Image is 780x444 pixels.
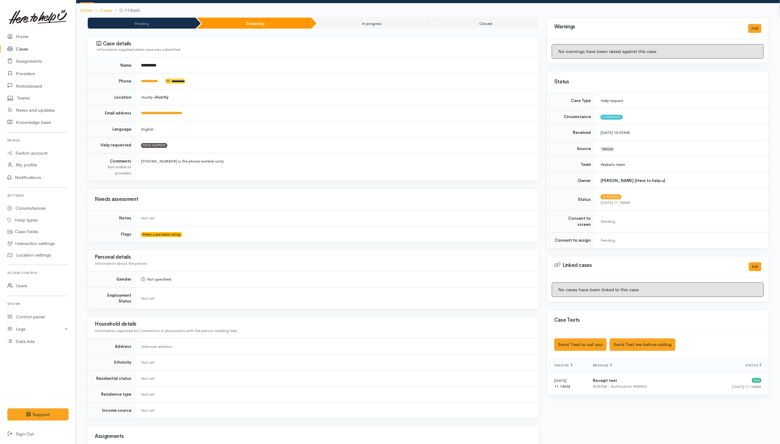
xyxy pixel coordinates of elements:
h3: Linked cases [554,262,742,268]
span: Huntly » [141,95,168,100]
h3: Assignments [95,434,532,439]
td: Team [547,157,596,173]
div: No cases have been linked to this case [552,282,764,297]
button: Send Text me before calling [610,338,675,351]
h3: Needs assessment [95,197,532,202]
td: Name [87,58,136,73]
div: [DATE] 11:14AM [703,384,761,390]
div: Not set [141,215,532,221]
h3: Status [554,79,761,85]
td: Residence type [87,386,136,403]
span: Community [601,115,623,120]
span: Waikato team [601,162,625,167]
b: Huntly [155,95,168,100]
td: Status [547,189,596,211]
h3: Household details [95,321,532,327]
span: Not specified [141,277,171,282]
td: Circumstance [547,109,596,125]
span: Created [554,363,573,367]
h3: Case details [97,41,532,47]
div: [DATE] 11:18AM [601,200,761,206]
span: Not set [141,296,154,301]
li: C-118666 [112,7,140,14]
li: Screening [197,18,311,29]
h3: Case Texts [554,317,761,323]
h3: Personal details [95,254,532,260]
button: Send Tried to call you [554,338,607,351]
td: Language [87,121,136,137]
a: Home [80,7,92,14]
td: Owner [547,173,596,189]
span: Not set [141,376,154,381]
td: Flags [87,226,136,242]
div: Not visible to providers [95,164,131,176]
td: Location [87,89,136,105]
td: Income source [87,402,136,418]
span: Message [593,363,612,367]
div: Pending [601,219,761,225]
td: Address [87,338,136,355]
td: Phone [87,73,136,89]
td: Help requested [87,137,136,153]
span: Screening [601,194,622,199]
span: FOOD SUPPORT [141,143,167,148]
span: Status [745,363,761,367]
div: Unknown address [141,344,532,350]
div: No warnings have been raised against this case [552,44,764,59]
td: Help request [596,93,769,109]
td: [DATE] 11:14AM [547,372,588,395]
td: Email address [87,105,136,121]
td: Case Type [547,93,596,109]
button: Edit [749,262,761,271]
span: Information about the person [95,261,147,266]
td: Residential status [87,370,136,386]
li: In progress [313,18,429,29]
a: Cases [100,7,112,14]
span: Not set [141,392,154,397]
div: Sent [752,378,761,383]
td: Source [547,141,596,157]
time: [DATE] 10:07AM [601,130,630,135]
b: [PERSON_NAME] (Here to help u) [601,178,665,183]
div: #64754 - Notification:#86922 [593,383,693,390]
b: Receipt text [593,378,617,383]
span: Prefers a text before calling [141,232,182,237]
div: Information supplied when case was submitted [97,47,532,53]
span: Not set [141,360,154,365]
li: Closed [430,18,539,29]
button: Add [748,24,761,33]
h6: Settings [7,191,69,200]
td: Gender [87,271,136,288]
h6: Profile [7,136,69,145]
h6: System [7,300,69,308]
h3: Warnings [554,24,741,30]
h6: Access control [7,269,69,277]
td: [PHONE_NUMBER] is the phone number sorry [136,153,539,181]
td: Received [547,125,596,141]
td: Comments [87,153,136,181]
span: Information captured by Connectors in discussions with the person needing help [95,328,237,333]
nav: breadcrumb [76,3,780,18]
span: Website [601,147,615,152]
td: Ethnicity [87,355,136,371]
button: Support [7,408,69,421]
li: Pending [88,18,196,29]
div: Pending [601,237,761,243]
td: Notes [87,210,136,226]
td: Employment Status [87,287,136,309]
td: Consent to screen [547,211,596,232]
span: Not set [141,408,154,413]
td: English [136,121,539,137]
td: Consent to assign [547,232,596,248]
